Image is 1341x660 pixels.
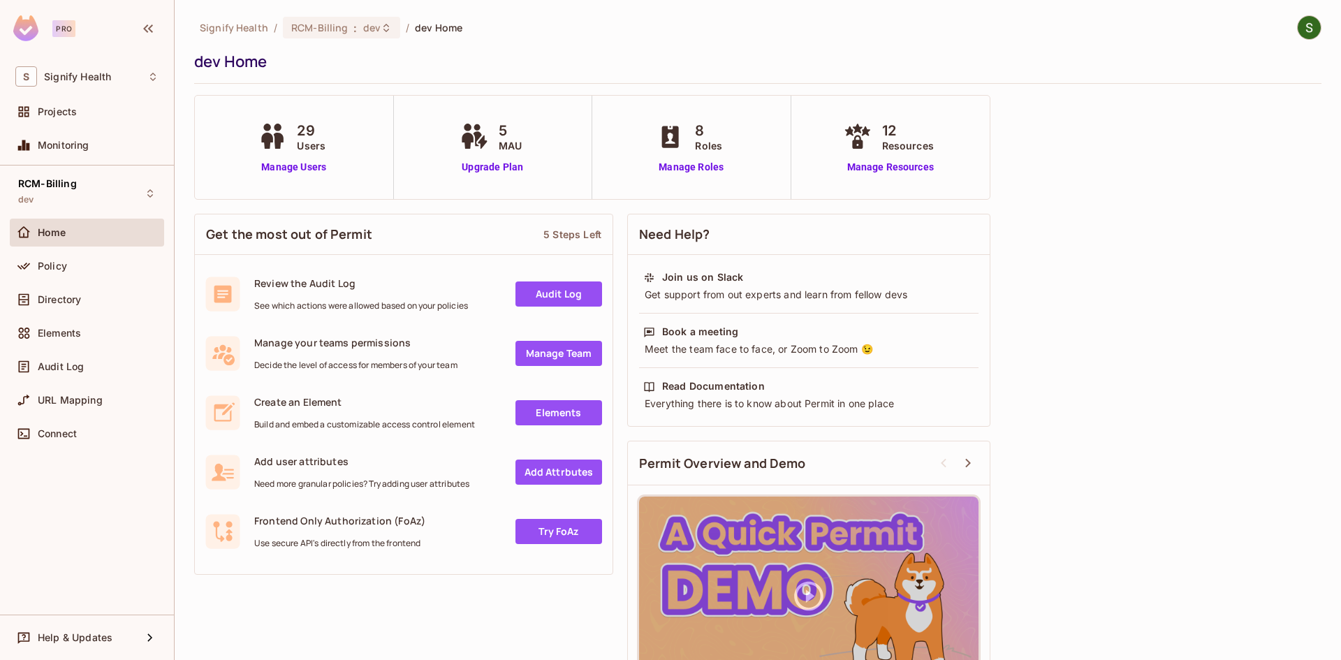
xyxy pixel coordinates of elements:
[38,395,103,406] span: URL Mapping
[254,277,468,290] span: Review the Audit Log
[882,120,934,141] span: 12
[38,261,67,272] span: Policy
[38,632,112,643] span: Help & Updates
[882,138,934,153] span: Resources
[297,138,325,153] span: Users
[639,226,710,243] span: Need Help?
[515,341,602,366] a: Manage Team
[52,20,75,37] div: Pro
[643,342,974,356] div: Meet the team face to face, or Zoom to Zoom 😉
[662,379,765,393] div: Read Documentation
[639,455,806,472] span: Permit Overview and Demo
[543,228,601,241] div: 5 Steps Left
[254,336,457,349] span: Manage your teams permissions
[13,15,38,41] img: SReyMgAAAABJRU5ErkJggg==
[515,281,602,307] a: Audit Log
[194,51,1314,72] div: dev Home
[38,140,89,151] span: Monitoring
[695,138,722,153] span: Roles
[38,227,66,238] span: Home
[15,66,37,87] span: S
[515,519,602,544] a: Try FoAz
[254,395,475,409] span: Create an Element
[255,160,332,175] a: Manage Users
[38,328,81,339] span: Elements
[499,120,522,141] span: 5
[254,455,469,468] span: Add user attributes
[254,478,469,490] span: Need more granular policies? Try adding user attributes
[38,294,81,305] span: Directory
[363,21,381,34] span: dev
[44,71,111,82] span: Workspace: Signify Health
[38,361,84,372] span: Audit Log
[515,460,602,485] a: Add Attrbutes
[254,360,457,371] span: Decide the level of access for members of your team
[38,428,77,439] span: Connect
[18,178,77,189] span: RCM-Billing
[662,325,738,339] div: Book a meeting
[840,160,941,175] a: Manage Resources
[297,120,325,141] span: 29
[254,538,425,549] span: Use secure API's directly from the frontend
[643,288,974,302] div: Get support from out experts and learn from fellow devs
[353,22,358,34] span: :
[499,138,522,153] span: MAU
[695,120,722,141] span: 8
[254,300,468,311] span: See which actions were allowed based on your policies
[406,21,409,34] li: /
[1298,16,1321,39] img: Sumy Mathew
[457,160,529,175] a: Upgrade Plan
[274,21,277,34] li: /
[515,400,602,425] a: Elements
[291,21,348,34] span: RCM-Billing
[254,419,475,430] span: Build and embed a customizable access control element
[206,226,372,243] span: Get the most out of Permit
[662,270,743,284] div: Join us on Slack
[643,397,974,411] div: Everything there is to know about Permit in one place
[200,21,268,34] span: the active workspace
[415,21,462,34] span: dev Home
[38,106,77,117] span: Projects
[653,160,729,175] a: Manage Roles
[254,514,425,527] span: Frontend Only Authorization (FoAz)
[18,194,34,205] span: dev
